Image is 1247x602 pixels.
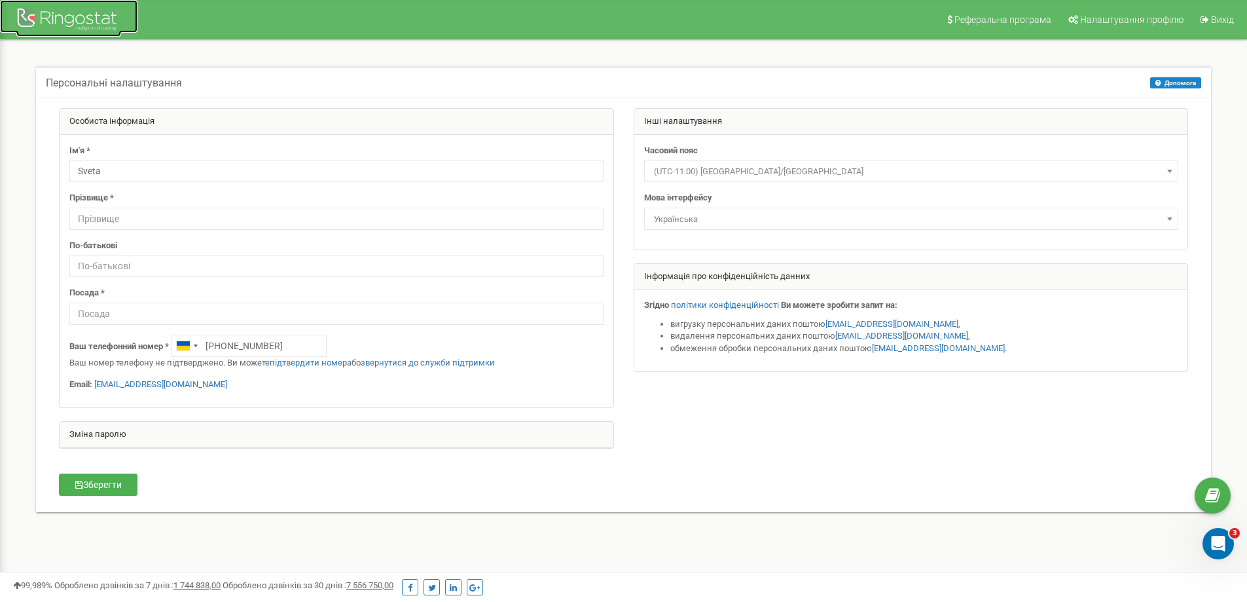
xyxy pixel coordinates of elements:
[69,240,117,252] label: По-батькові
[670,318,1178,331] li: вигрузку персональних даних поштою ,
[670,343,1178,355] li: обмеження обробки персональних даних поштою .
[644,300,669,310] strong: Згідно
[172,335,202,356] div: Telephone country code
[644,145,698,157] label: Часовий пояс
[644,192,712,204] label: Мова інтерфейсу
[69,192,114,204] label: Прізвище *
[825,319,958,329] a: [EMAIL_ADDRESS][DOMAIN_NAME]
[1202,528,1234,559] iframe: Intercom live chat
[1080,14,1184,25] span: Налаштування профілю
[69,255,604,277] input: По-батькові
[171,335,327,357] input: +1-800-555-55-55
[69,208,604,230] input: Прізвище
[54,580,221,590] span: Оброблено дзвінків за 7 днів :
[649,162,1174,181] span: (UTC-11:00) Pacific/Midway
[670,330,1178,343] li: видалення персональних даних поштою ,
[69,160,604,182] input: Ім'я
[69,341,169,353] label: Ваш телефонний номер *
[671,300,779,310] a: політики конфіденційності
[634,264,1188,290] div: Інформація про конфіденційність данних
[223,580,393,590] span: Оброблено дзвінків за 30 днів :
[13,580,52,590] span: 99,989%
[69,145,90,157] label: Ім'я *
[270,358,347,367] a: підтвердити номер
[644,160,1178,182] span: (UTC-11:00) Pacific/Midway
[1229,528,1240,538] span: 3
[60,109,613,135] div: Особиста інформація
[361,358,495,367] a: звернутися до служби підтримки
[173,580,221,590] u: 1 744 838,00
[69,303,604,325] input: Посада
[59,474,137,496] button: Зберегти
[60,422,613,448] div: Зміна паролю
[1211,14,1234,25] span: Вихід
[69,357,604,369] p: Ваш номер телефону не підтверджено. Ви можете або
[94,379,227,389] a: [EMAIL_ADDRESS][DOMAIN_NAME]
[644,208,1178,230] span: Українська
[346,580,393,590] u: 7 556 750,00
[634,109,1188,135] div: Інші налаштування
[1150,77,1201,88] button: Допомога
[649,210,1174,229] span: Українська
[954,14,1051,25] span: Реферальна програма
[69,287,105,299] label: Посада *
[69,379,92,389] strong: Email:
[781,300,897,310] strong: Ви можете зробити запит на:
[46,77,182,89] h5: Персональні налаштування
[835,331,968,341] a: [EMAIL_ADDRESS][DOMAIN_NAME]
[872,343,1005,353] a: [EMAIL_ADDRESS][DOMAIN_NAME]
